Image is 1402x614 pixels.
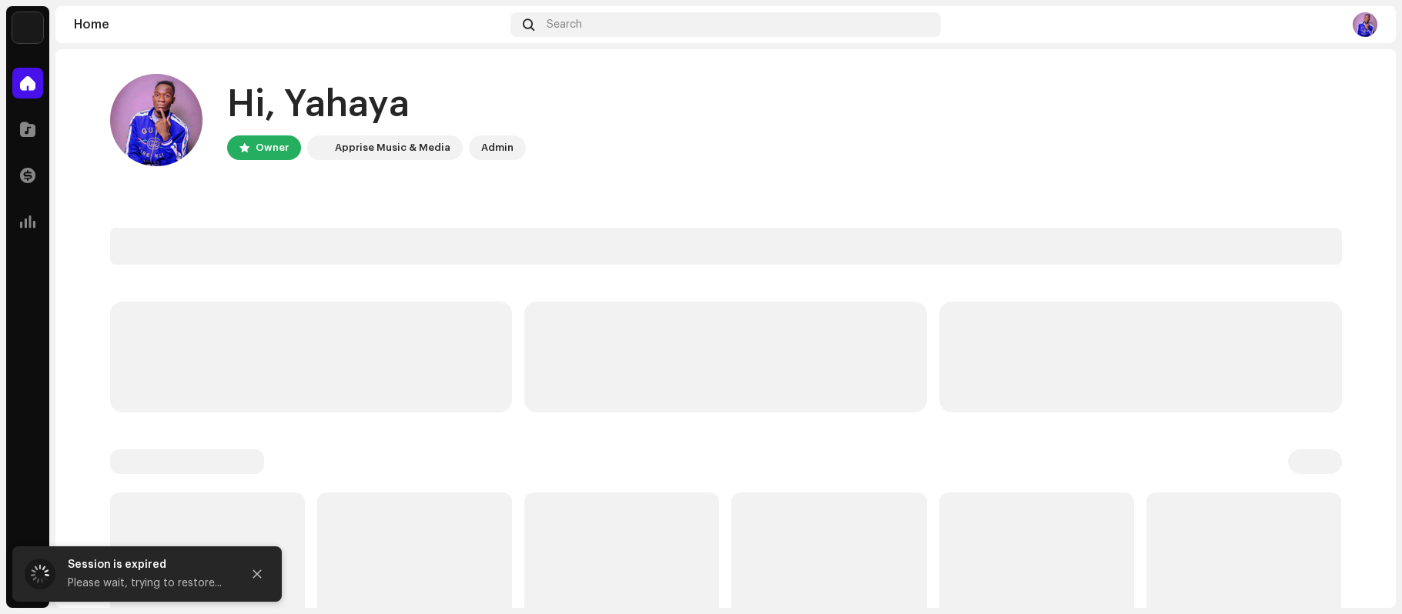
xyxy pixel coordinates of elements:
span: Search [547,18,582,31]
img: 1c16f3de-5afb-4452-805d-3f3454e20b1b [12,12,43,43]
div: Home [74,18,504,31]
div: Admin [481,138,514,157]
div: Apprise Music & Media [335,138,450,157]
button: Close [242,559,273,589]
div: Session is expired [68,556,229,574]
div: Please wait, trying to restore... [68,574,229,592]
div: Hi, Yahaya [227,80,526,129]
img: 1c16f3de-5afb-4452-805d-3f3454e20b1b [310,138,329,157]
img: c071aca6-f703-4f8e-90a4-be6a9cf63e3d [110,74,202,166]
div: Owner [256,138,289,157]
img: c071aca6-f703-4f8e-90a4-be6a9cf63e3d [1353,12,1377,37]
